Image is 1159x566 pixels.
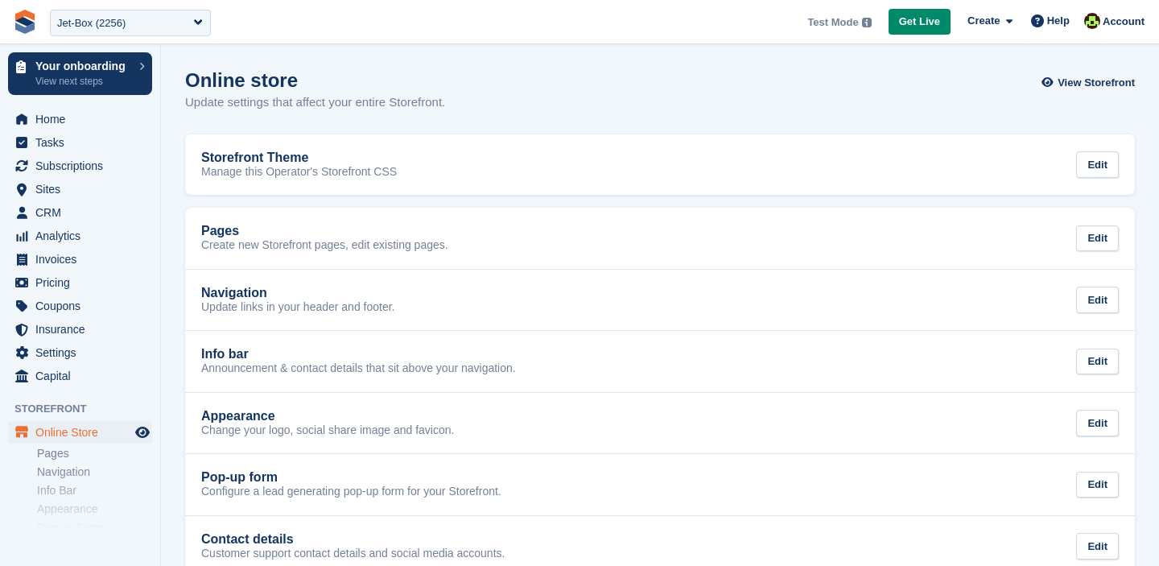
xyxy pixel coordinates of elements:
p: View next steps [35,74,131,89]
p: Update settings that affect your entire Storefront. [185,93,445,112]
span: Settings [35,341,132,364]
span: Capital [35,365,132,387]
img: icon-info-grey-7440780725fd019a000dd9b08b2336e03edf1995a4989e88bcd33f0948082b44.svg [862,18,872,27]
a: menu [8,178,152,200]
span: Online Store [35,421,132,444]
a: Pages [37,446,152,461]
a: menu [8,155,152,177]
p: Your onboarding [35,60,131,72]
a: menu [8,131,152,154]
span: CRM [35,201,132,224]
a: Storefront Theme Manage this Operator's Storefront CSS Edit [185,134,1135,196]
a: Appearance Change your logo, social share image and favicon. Edit [185,393,1135,454]
span: Invoices [35,248,132,271]
div: Edit [1076,410,1119,436]
span: Create [967,13,1000,29]
div: Edit [1076,225,1119,252]
a: Navigation [37,465,152,480]
h2: Contact details [201,532,294,547]
span: Test Mode [807,14,858,31]
p: Change your logo, social share image and favicon. [201,423,454,438]
img: Catherine Coffey [1084,13,1100,29]
div: Edit [1076,349,1119,375]
a: menu [8,421,152,444]
a: menu [8,225,152,247]
h1: Online store [185,69,445,91]
a: Your onboarding View next steps [8,52,152,95]
div: Jet-Box (2256) [57,15,126,31]
p: Customer support contact details and social media accounts. [201,547,505,561]
a: Info Bar [37,483,152,498]
a: menu [8,271,152,294]
a: menu [8,318,152,341]
span: View Storefront [1058,75,1135,91]
a: menu [8,365,152,387]
a: Navigation Update links in your header and footer. Edit [185,270,1135,331]
a: Pop-up form Configure a lead generating pop-up form for your Storefront. Edit [185,454,1135,515]
span: Insurance [35,318,132,341]
div: Edit [1076,472,1119,498]
div: Edit [1076,533,1119,560]
a: menu [8,341,152,364]
p: Create new Storefront pages, edit existing pages. [201,238,448,253]
a: menu [8,108,152,130]
a: menu [8,295,152,317]
a: Get Live [889,9,951,35]
h2: Info bar [201,347,249,361]
span: Account [1103,14,1145,30]
a: Preview store [133,423,152,442]
span: Pricing [35,271,132,294]
a: Pages Create new Storefront pages, edit existing pages. Edit [185,208,1135,269]
h2: Pages [201,224,239,238]
img: stora-icon-8386f47178a22dfd0bd8f6a31ec36ba5ce8667c1dd55bd0f319d3a0aa187defe.svg [13,10,37,34]
h2: Appearance [201,409,275,423]
span: Subscriptions [35,155,132,177]
p: Manage this Operator's Storefront CSS [201,165,397,180]
p: Update links in your header and footer. [201,300,395,315]
h2: Storefront Theme [201,151,308,165]
div: Edit [1076,151,1119,178]
a: Appearance [37,502,152,517]
a: menu [8,248,152,271]
a: menu [8,201,152,224]
p: Configure a lead generating pop-up form for your Storefront. [201,485,501,499]
span: Home [35,108,132,130]
span: Help [1047,13,1070,29]
h2: Pop-up form [201,470,278,485]
span: Get Live [899,14,940,30]
span: Coupons [35,295,132,317]
a: Pop-up Form [37,520,152,535]
a: Info bar Announcement & contact details that sit above your navigation. Edit [185,331,1135,392]
span: Tasks [35,131,132,154]
span: Analytics [35,225,132,247]
h2: Navigation [201,286,267,300]
p: Announcement & contact details that sit above your navigation. [201,361,516,376]
a: View Storefront [1046,69,1135,96]
div: Edit [1076,287,1119,313]
span: Storefront [14,401,160,417]
span: Sites [35,178,132,200]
